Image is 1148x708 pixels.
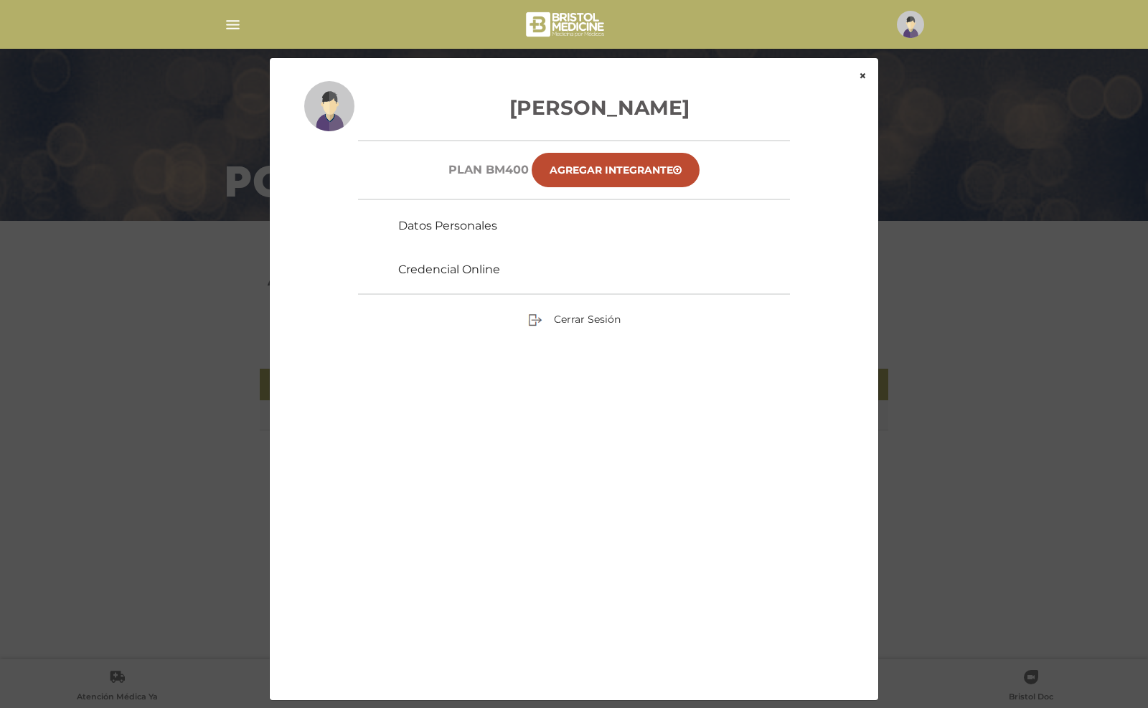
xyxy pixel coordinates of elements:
[847,58,878,94] button: ×
[398,263,500,276] a: Credencial Online
[897,11,924,38] img: profile-placeholder.svg
[524,7,609,42] img: bristol-medicine-blanco.png
[224,16,242,34] img: Cober_menu-lines-white.svg
[554,313,621,326] span: Cerrar Sesión
[528,313,621,326] a: Cerrar Sesión
[528,313,542,327] img: sign-out.png
[448,163,529,176] h6: Plan BM400
[304,81,354,131] img: profile-placeholder.svg
[304,93,844,123] h3: [PERSON_NAME]
[398,219,497,232] a: Datos Personales
[532,153,700,187] a: Agregar Integrante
